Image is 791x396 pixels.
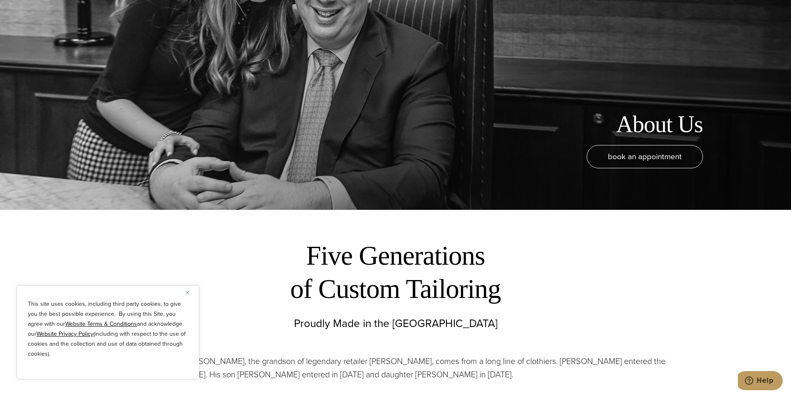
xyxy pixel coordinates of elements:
[616,111,703,138] h1: About Us
[183,239,608,305] h2: Five Generations of Custom Tailoring
[608,150,682,162] span: book an appointment
[186,291,189,295] img: Close
[186,288,196,298] button: Close
[65,320,137,328] a: Website Terms & Conditions
[55,316,736,331] p: Proudly Made in the [GEOGRAPHIC_DATA]
[587,145,703,168] a: book an appointment
[28,299,188,359] p: This site uses cookies, including third party cookies, to give you the best possible experience. ...
[37,330,93,338] a: Website Privacy Policy
[738,371,783,392] iframe: Opens a widget where you can chat to one of our agents
[118,354,673,381] p: [PERSON_NAME] [PERSON_NAME], the grandson of legendary retailer [PERSON_NAME], comes from a long ...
